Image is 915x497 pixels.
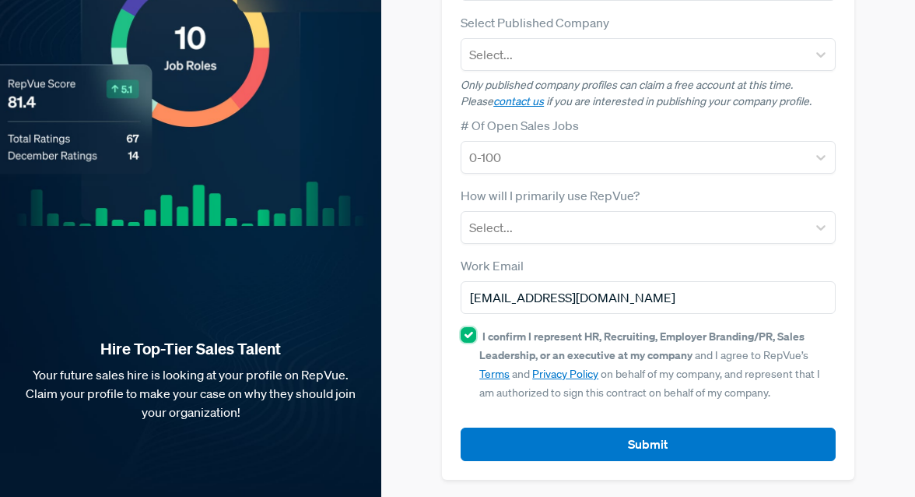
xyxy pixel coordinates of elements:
[461,77,836,110] p: Only published company profiles can claim a free account at this time. Please if you are interest...
[25,339,356,359] strong: Hire Top-Tier Sales Talent
[461,256,524,275] label: Work Email
[461,186,640,205] label: How will I primarily use RepVue?
[493,94,544,108] a: contact us
[461,428,836,461] button: Submit
[461,13,609,32] label: Select Published Company
[479,330,820,400] span: and I agree to RepVue’s and on behalf of my company, and represent that I am authorized to sign t...
[479,329,805,362] strong: I confirm I represent HR, Recruiting, Employer Branding/PR, Sales Leadership, or an executive at ...
[461,116,579,135] label: # Of Open Sales Jobs
[25,365,356,421] p: Your future sales hire is looking at your profile on RepVue. Claim your profile to make your case...
[532,367,598,381] a: Privacy Policy
[479,367,510,381] a: Terms
[461,281,836,314] input: Email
